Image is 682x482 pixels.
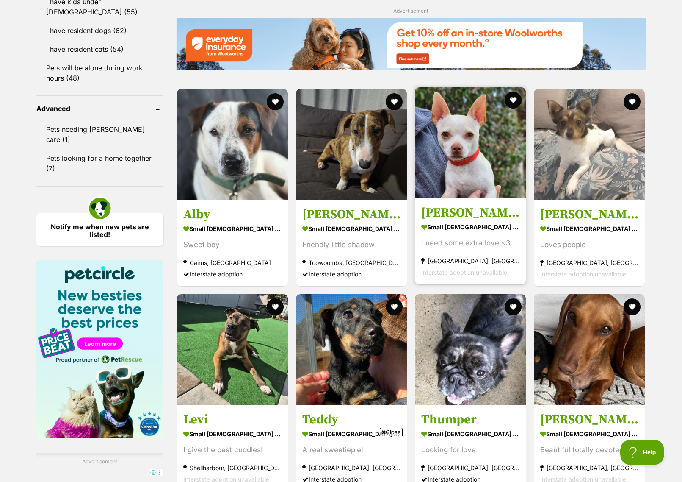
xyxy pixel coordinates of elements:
[302,223,400,235] strong: small [DEMOGRAPHIC_DATA] Dog
[36,40,163,58] a: I have resident cats (54)
[183,427,282,440] strong: small [DEMOGRAPHIC_DATA] Dog
[421,237,519,249] div: I need some extra love <3
[183,411,282,427] h3: Levi
[540,223,638,235] strong: small [DEMOGRAPHIC_DATA] Dog
[540,462,638,473] strong: [GEOGRAPHIC_DATA], [GEOGRAPHIC_DATA]
[624,93,641,110] button: favourite
[505,92,522,109] button: favourite
[393,8,428,14] span: Advertisement
[36,260,163,438] img: Pet Circle promo banner
[296,294,407,405] img: Teddy - Dachshund Dog
[302,257,400,268] strong: Toowoomba, [GEOGRAPHIC_DATA]
[534,294,645,405] img: Clyde - Dachshund (Miniature Smooth Haired) Dog
[183,257,282,268] strong: Cairns, [GEOGRAPHIC_DATA]
[415,87,526,198] img: Rusty - Chihuahua Dog
[302,206,400,223] h3: [PERSON_NAME]
[624,298,641,315] button: favourite
[386,298,403,315] button: favourite
[296,89,407,200] img: Vincent - Dachshund Dog
[36,105,163,112] header: Advanced
[302,239,400,251] div: Friendly little shadow
[415,294,526,405] img: Thumper - French Bulldog
[36,59,163,87] a: Pets will be alone during work hours (48)
[505,298,522,315] button: favourite
[620,440,665,465] iframe: Help Scout Beacon - Open
[302,268,400,280] div: Interstate adoption
[421,205,519,221] h3: [PERSON_NAME]
[183,462,282,473] strong: Shellharbour, [GEOGRAPHIC_DATA]
[177,294,288,405] img: Levi - American Staffordshire Terrier x German Shepherd Dog
[302,411,400,427] h3: Teddy
[36,120,163,148] a: Pets needing [PERSON_NAME] care (1)
[534,89,645,200] img: Bobby - Fox Terrier Dog
[540,427,638,440] strong: small [DEMOGRAPHIC_DATA] Dog
[187,440,495,478] iframe: Advertisement
[540,206,638,223] h3: [PERSON_NAME]
[183,239,282,251] div: Sweet boy
[540,239,638,251] div: Loves people
[540,411,638,427] h3: [PERSON_NAME]
[302,427,400,440] strong: small [DEMOGRAPHIC_DATA] Dog
[415,198,526,284] a: [PERSON_NAME] small [DEMOGRAPHIC_DATA] Dog I need some extra love <3 [GEOGRAPHIC_DATA], [GEOGRAPH...
[183,206,282,223] h3: Alby
[36,22,163,39] a: I have resident dogs (62)
[540,257,638,268] strong: [GEOGRAPHIC_DATA], [GEOGRAPHIC_DATA]
[183,444,282,455] div: I give the best cuddles!
[421,427,519,440] strong: small [DEMOGRAPHIC_DATA] Dog
[176,18,646,70] img: Everyday Insurance promotional banner
[177,89,288,200] img: Alby - Jack Russell Terrier Dog
[540,444,638,455] div: Beautiful totally devoted
[183,268,282,280] div: Interstate adoption
[177,200,288,286] a: Alby small [DEMOGRAPHIC_DATA] Dog Sweet boy Cairns, [GEOGRAPHIC_DATA] Interstate adoption
[386,93,403,110] button: favourite
[421,255,519,267] strong: [GEOGRAPHIC_DATA], [GEOGRAPHIC_DATA]
[36,149,163,177] a: Pets looking for a home together (7)
[534,200,645,286] a: [PERSON_NAME] small [DEMOGRAPHIC_DATA] Dog Loves people [GEOGRAPHIC_DATA], [GEOGRAPHIC_DATA] Inte...
[36,213,163,246] a: Notify me when new pets are listed!
[267,93,284,110] button: favourite
[296,200,407,286] a: [PERSON_NAME] small [DEMOGRAPHIC_DATA] Dog Friendly little shadow Toowoomba, [GEOGRAPHIC_DATA] In...
[421,411,519,427] h3: Thumper
[421,269,507,276] span: Interstate adoption unavailable
[421,221,519,233] strong: small [DEMOGRAPHIC_DATA] Dog
[267,298,284,315] button: favourite
[540,270,626,278] span: Interstate adoption unavailable
[176,18,646,72] a: Everyday Insurance promotional banner
[380,428,403,436] span: Close
[183,223,282,235] strong: small [DEMOGRAPHIC_DATA] Dog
